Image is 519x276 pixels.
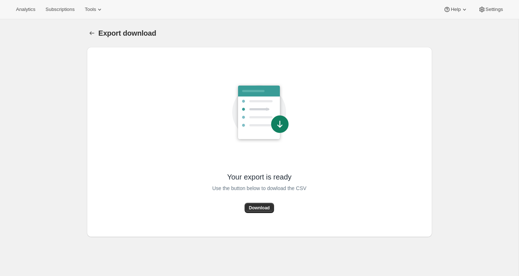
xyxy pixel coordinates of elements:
[227,172,291,182] span: Your export is ready
[486,7,503,12] span: Settings
[80,4,108,15] button: Tools
[16,7,35,12] span: Analytics
[439,4,472,15] button: Help
[45,7,75,12] span: Subscriptions
[85,7,96,12] span: Tools
[98,29,156,37] span: Export download
[249,205,270,211] span: Download
[474,4,507,15] button: Settings
[41,4,79,15] button: Subscriptions
[245,203,274,213] button: Download
[451,7,460,12] span: Help
[212,184,306,193] span: Use the button below to dowload the CSV
[87,28,97,38] button: Export download
[12,4,40,15] button: Analytics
